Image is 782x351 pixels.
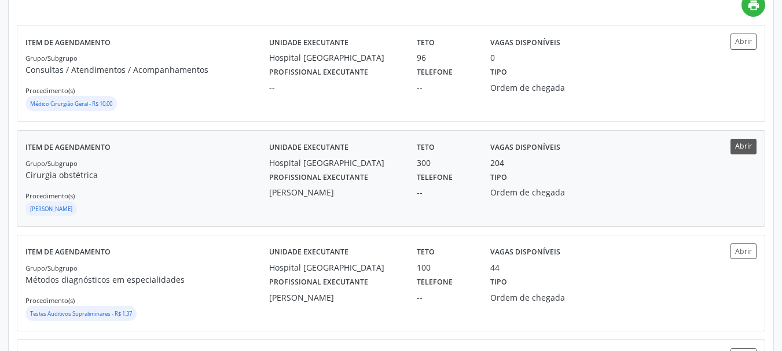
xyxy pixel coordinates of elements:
small: Procedimento(s) [25,296,75,305]
div: 96 [417,51,474,64]
label: Telefone [417,274,453,291]
label: Teto [417,243,435,261]
label: Vagas disponíveis [490,243,560,261]
div: -- [417,291,474,304]
label: Item de agendamento [25,139,111,157]
label: Vagas disponíveis [490,139,560,157]
label: Telefone [417,169,453,187]
label: Teto [417,34,435,51]
label: Unidade executante [269,243,348,261]
div: -- [417,82,474,94]
label: Unidade executante [269,139,348,157]
label: Tipo [490,64,507,82]
label: Tipo [490,274,507,291]
div: 300 [417,157,474,169]
label: Unidade executante [269,34,348,51]
div: Ordem de chegada [490,291,585,304]
div: Hospital [GEOGRAPHIC_DATA] [269,261,401,274]
small: [PERSON_NAME] [30,205,72,213]
div: -- [417,186,474,198]
label: Telefone [417,64,453,82]
small: Grupo/Subgrupo [25,159,78,168]
label: Vagas disponíveis [490,34,560,51]
label: Item de agendamento [25,243,111,261]
div: 44 [490,261,500,274]
small: Grupo/Subgrupo [25,54,78,62]
small: Procedimento(s) [25,86,75,95]
p: Métodos diagnósticos em especialidades [25,274,269,286]
label: Teto [417,139,435,157]
p: Consultas / Atendimentos / Acompanhamentos [25,64,269,76]
small: Grupo/Subgrupo [25,264,78,272]
div: Ordem de chegada [490,82,585,94]
label: Profissional executante [269,169,368,187]
label: Profissional executante [269,274,368,291]
small: Procedimento(s) [25,191,75,200]
div: -- [269,82,401,94]
button: Abrir [730,34,757,49]
p: Cirurgia obstétrica [25,169,269,181]
div: Hospital [GEOGRAPHIC_DATA] [269,51,401,64]
button: Abrir [730,139,757,154]
div: Ordem de chegada [490,186,585,198]
small: Testes Auditivos Supraliminares - R$ 1,37 [30,310,132,317]
label: Item de agendamento [25,34,111,51]
div: [PERSON_NAME] [269,291,401,304]
div: [PERSON_NAME] [269,186,401,198]
div: 0 [490,51,495,64]
div: 204 [490,157,504,169]
button: Abrir [730,243,757,259]
div: Hospital [GEOGRAPHIC_DATA] [269,157,401,169]
label: Tipo [490,169,507,187]
small: Médico Cirurgião Geral - R$ 10,00 [30,100,112,108]
label: Profissional executante [269,64,368,82]
div: 100 [417,261,474,274]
